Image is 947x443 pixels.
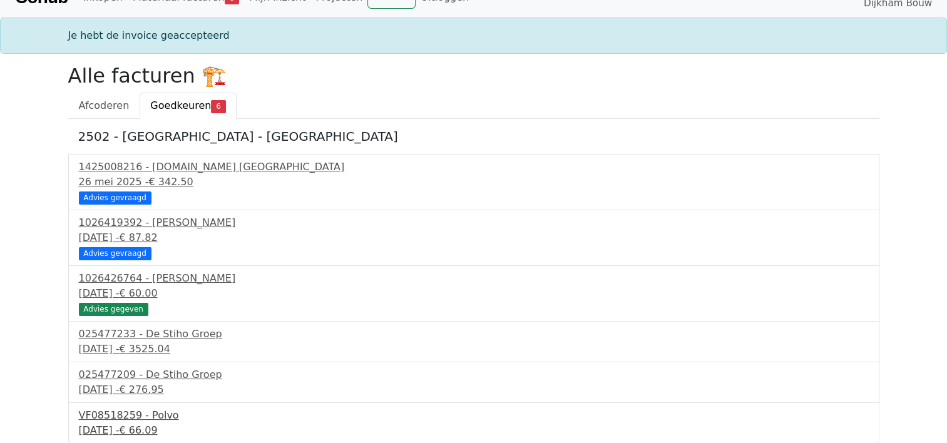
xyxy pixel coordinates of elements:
[79,408,869,438] a: VF08518259 - Polvo[DATE] -€ 66.09
[79,423,869,438] div: [DATE] -
[79,175,869,190] div: 26 mei 2025 -
[119,343,170,355] span: € 3525.04
[148,176,193,188] span: € 342.50
[79,215,869,230] div: 1026419392 - [PERSON_NAME]
[79,215,869,258] a: 1026419392 - [PERSON_NAME][DATE] -€ 87.82 Advies gevraagd
[150,99,211,111] span: Goedkeuren
[119,232,157,243] span: € 87.82
[61,28,887,43] div: Je hebt de invoice geaccepteerd
[79,327,869,342] div: 025477233 - De Stiho Groep
[79,408,869,423] div: VF08518259 - Polvo
[79,191,151,204] div: Advies gevraagd
[119,287,157,299] span: € 60.00
[79,160,869,175] div: 1425008216 - [DOMAIN_NAME] [GEOGRAPHIC_DATA]
[79,160,869,203] a: 1425008216 - [DOMAIN_NAME] [GEOGRAPHIC_DATA]26 mei 2025 -€ 342.50 Advies gevraagd
[68,64,879,88] h2: Alle facturen 🏗️
[140,93,236,119] a: Goedkeuren6
[79,367,869,382] div: 025477209 - De Stiho Groep
[79,99,130,111] span: Afcoderen
[79,230,869,245] div: [DATE] -
[68,93,140,119] a: Afcoderen
[211,100,225,113] span: 6
[79,382,869,397] div: [DATE] -
[78,129,869,144] h5: 2502 - [GEOGRAPHIC_DATA] - [GEOGRAPHIC_DATA]
[79,303,148,315] div: Advies gegeven
[79,327,869,357] a: 025477233 - De Stiho Groep[DATE] -€ 3525.04
[79,342,869,357] div: [DATE] -
[79,271,869,286] div: 1026426764 - [PERSON_NAME]
[119,424,157,436] span: € 66.09
[79,286,869,301] div: [DATE] -
[79,367,869,397] a: 025477209 - De Stiho Groep[DATE] -€ 276.95
[119,384,163,395] span: € 276.95
[79,247,151,260] div: Advies gevraagd
[79,271,869,314] a: 1026426764 - [PERSON_NAME][DATE] -€ 60.00 Advies gegeven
